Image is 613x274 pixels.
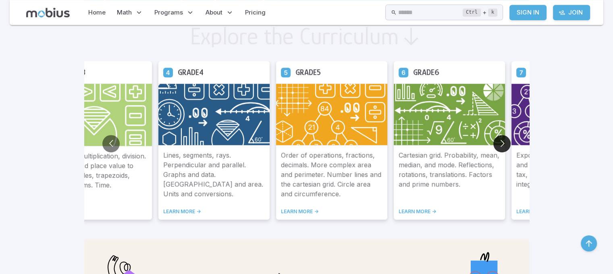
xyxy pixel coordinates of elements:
[276,83,387,145] img: Grade 5
[102,135,120,152] button: Go to previous slide
[60,66,85,79] h5: Grade 3
[281,208,382,215] a: LEARN MORE ->
[163,208,265,215] a: LEARN MORE ->
[117,8,132,17] span: Math
[509,5,547,20] a: Sign In
[178,66,204,79] h5: Grade 4
[394,83,505,145] img: Grade 6
[295,66,321,79] h5: Grade 5
[399,150,500,199] p: Cartesian grid. Probability, mean, median, and mode. Reflections, rotations, translations. Factor...
[190,24,399,48] h2: Explore the Curriculum
[281,150,382,199] p: Order of operations, fractions, decimals. More complex area and perimeter. Number lines and the c...
[206,8,222,17] span: About
[163,67,173,77] a: Grade 4
[463,8,481,17] kbd: Ctrl
[158,83,270,145] img: Grade 4
[86,3,108,22] a: Home
[413,66,439,79] h5: Grade 6
[41,83,152,146] img: Grade 3
[46,208,147,215] a: LEARN MORE ->
[516,67,526,77] a: Grade 7
[488,8,497,17] kbd: k
[281,67,291,77] a: Grade 5
[553,5,590,20] a: Join
[154,8,183,17] span: Programs
[399,67,408,77] a: Grade 6
[399,208,500,215] a: LEARN MORE ->
[463,8,497,17] div: +
[243,3,268,22] a: Pricing
[163,150,265,199] p: Lines, segments, rays. Perpendicular and parallel. Graphs and data. [GEOGRAPHIC_DATA] and area. U...
[493,135,511,152] button: Go to next slide
[46,151,147,199] p: Fractions, multiplication, division. Decimals, and place value to 1000. Triangles, trapezoids, pa...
